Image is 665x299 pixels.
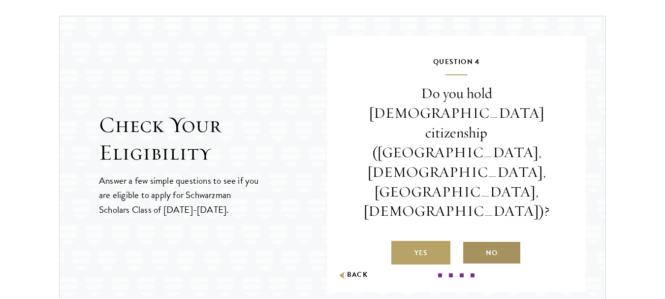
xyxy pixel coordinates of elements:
h5: Question 4 [357,56,557,75]
label: No [462,241,521,265]
p: Answer a few simple questions to see if you are eligible to apply for Schwarzman Scholars Class o... [99,173,260,216]
button: Back [337,270,368,280]
label: Yes [391,241,450,265]
h2: Check Your Eligibility [99,111,327,166]
p: Do you hold [DEMOGRAPHIC_DATA] citizenship ([GEOGRAPHIC_DATA], [DEMOGRAPHIC_DATA], [GEOGRAPHIC_DA... [357,84,557,221]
